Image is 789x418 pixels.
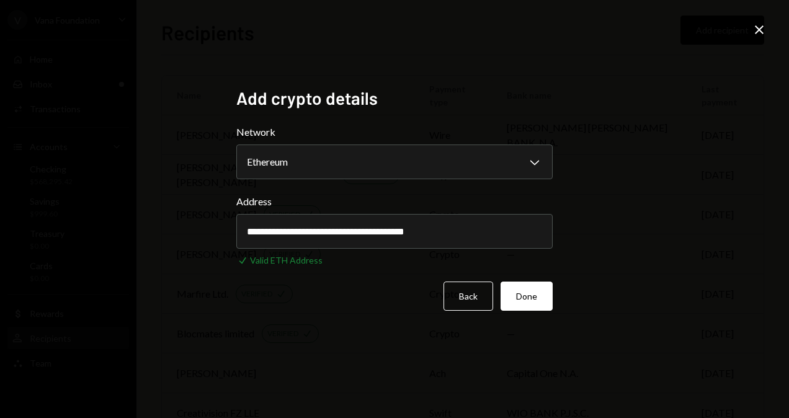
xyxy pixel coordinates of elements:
[501,282,553,311] button: Done
[250,254,323,267] div: Valid ETH Address
[236,145,553,179] button: Network
[444,282,493,311] button: Back
[236,125,553,140] label: Network
[236,194,553,209] label: Address
[236,86,553,110] h2: Add crypto details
